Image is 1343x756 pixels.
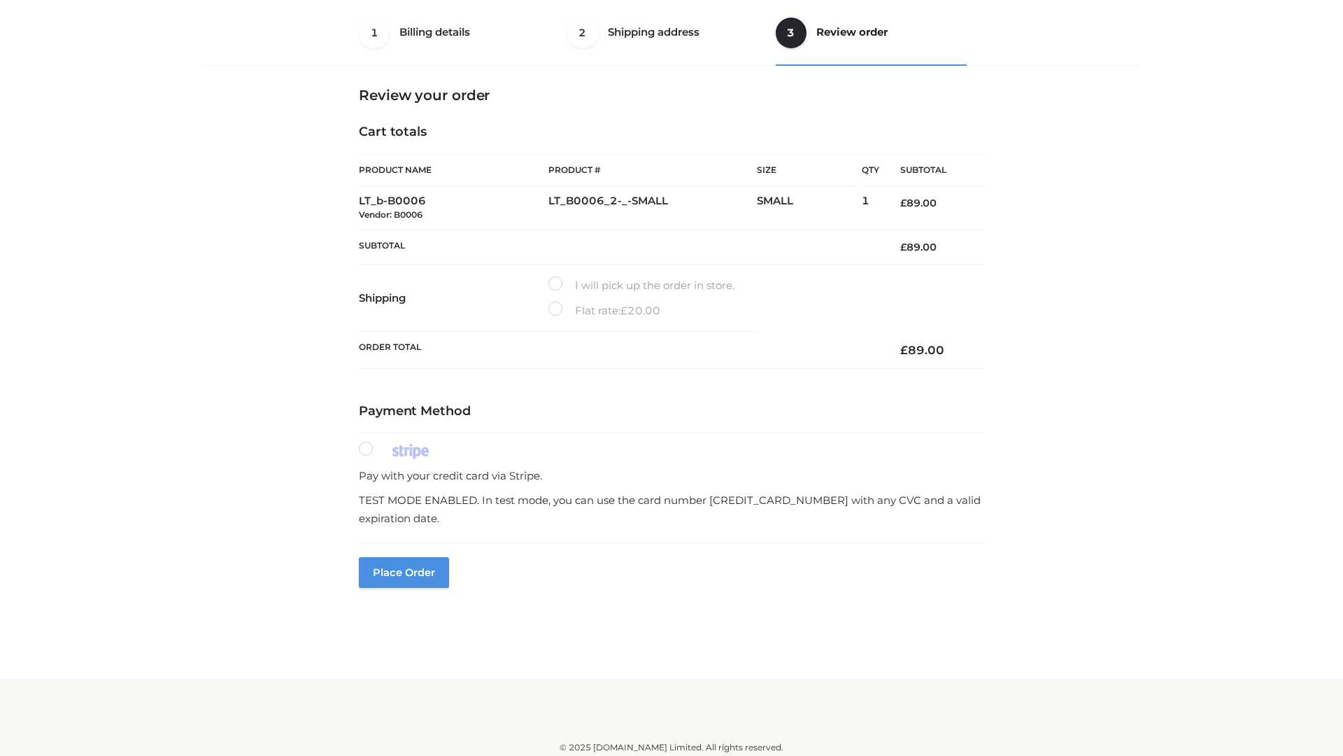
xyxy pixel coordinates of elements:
bdi: 20.00 [620,304,660,317]
th: Qty [862,154,879,186]
bdi: 89.00 [900,343,944,357]
button: Place order [359,557,449,588]
th: Shipping [359,265,548,332]
td: LT_B0006_2-_-SMALL [548,186,757,230]
th: Subtotal [879,155,984,186]
td: LT_b-B0006 [359,186,548,230]
div: © 2025 [DOMAIN_NAME] Limited. All rights reserved. [208,741,1135,755]
bdi: 89.00 [900,197,937,209]
small: Vendor: B0006 [359,209,422,220]
label: Flat rate: [548,302,660,320]
span: £ [900,241,907,253]
bdi: 89.00 [900,241,937,253]
h4: Payment Method [359,404,984,419]
td: SMALL [757,186,862,230]
p: TEST MODE ENABLED. In test mode, you can use the card number [CREDIT_CARD_NUMBER] with any CVC an... [359,491,984,527]
th: Size [757,155,855,186]
th: Product # [548,154,757,186]
span: £ [900,343,908,357]
th: Product Name [359,154,548,186]
h4: Cart totals [359,125,984,140]
td: 1 [862,186,879,230]
span: £ [620,304,627,317]
th: Subtotal [359,230,879,264]
h3: Review your order [359,87,984,104]
th: Order Total [359,332,879,369]
span: £ [900,197,907,209]
p: Pay with your credit card via Stripe. [359,467,984,485]
label: I will pick up the order in store. [548,276,734,295]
